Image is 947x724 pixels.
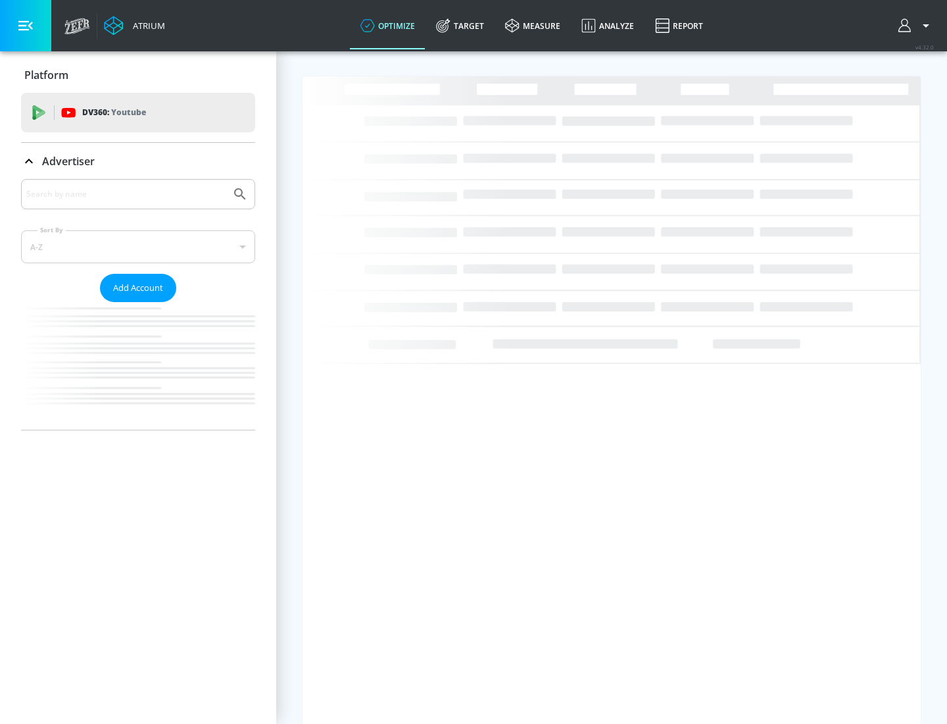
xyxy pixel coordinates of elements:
[21,143,255,180] div: Advertiser
[100,274,176,302] button: Add Account
[42,154,95,168] p: Advertiser
[111,105,146,119] p: Youtube
[37,226,66,234] label: Sort By
[21,57,255,93] div: Platform
[128,20,165,32] div: Atrium
[21,179,255,430] div: Advertiser
[425,2,495,49] a: Target
[82,105,146,120] p: DV360:
[104,16,165,36] a: Atrium
[21,302,255,430] nav: list of Advertiser
[495,2,571,49] a: measure
[350,2,425,49] a: optimize
[24,68,68,82] p: Platform
[113,280,163,296] span: Add Account
[644,2,714,49] a: Report
[21,93,255,132] div: DV360: Youtube
[26,186,226,203] input: Search by name
[21,230,255,263] div: A-Z
[915,43,934,51] span: v 4.32.0
[571,2,644,49] a: Analyze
